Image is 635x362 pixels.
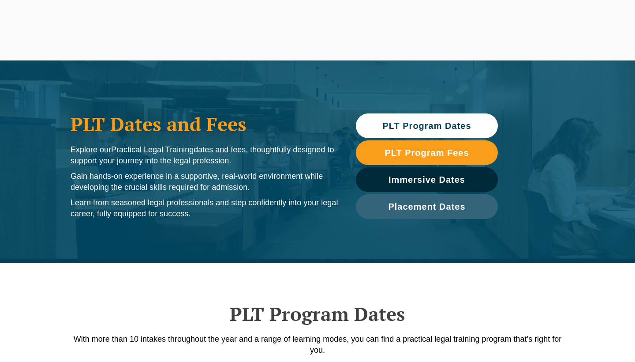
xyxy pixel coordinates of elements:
[382,121,471,130] span: PLT Program Dates
[66,334,569,356] p: With more than 10 intakes throughout the year and a range of learning modes, you can find a pract...
[388,175,465,184] span: Immersive Dates
[385,148,469,157] span: PLT Program Fees
[71,113,338,135] h1: PLT Dates and Fees
[356,113,498,138] a: PLT Program Dates
[111,145,194,154] span: Practical Legal Training
[356,167,498,192] a: Immersive Dates
[356,194,498,219] a: Placement Dates
[71,171,338,193] p: Gain hands-on experience in a supportive, real-world environment while developing the crucial ski...
[71,144,338,166] p: Explore our dates and fees, thoughtfully designed to support your journey into the legal profession.
[71,197,338,219] p: Learn from seasoned legal professionals and step confidently into your legal career, fully equipp...
[388,202,465,211] span: Placement Dates
[356,140,498,165] a: PLT Program Fees
[66,303,569,325] h2: PLT Program Dates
